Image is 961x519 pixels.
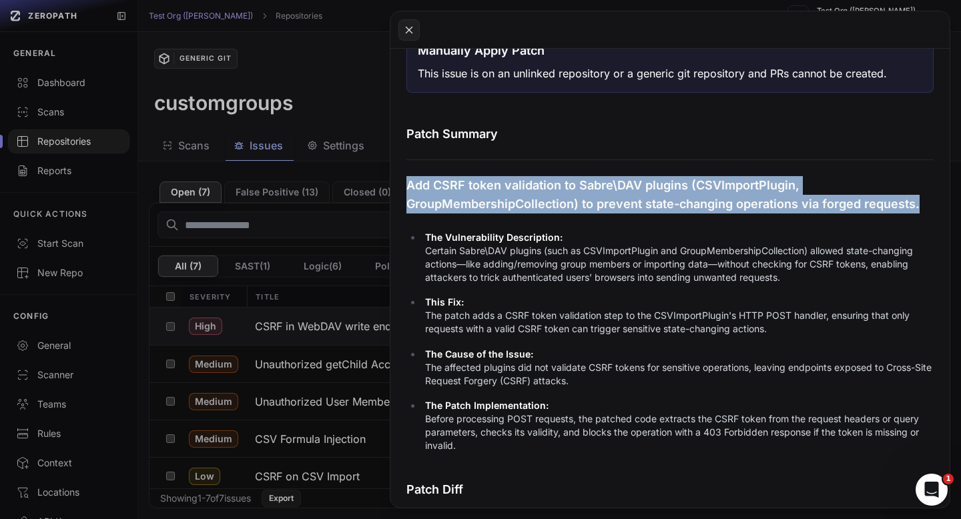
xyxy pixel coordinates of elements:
[425,296,464,308] strong: This Fix:
[425,348,533,360] strong: The Cause of the Issue:
[425,231,934,284] p: Certain Sabre\DAV plugins (such as CSVImportPlugin and GroupMembershipCollection) allowed state-c...
[406,176,934,213] p: Add CSRF token validation to Sabre\DAV plugins (CSVImportPlugin, GroupMembershipCollection) to pr...
[425,399,934,452] p: Before processing POST requests, the patched code extracts the CSRF token from the request header...
[425,348,934,388] p: The affected plugins did not validate CSRF tokens for sensitive operations, leaving endpoints exp...
[406,480,934,499] h1: Patch Diff
[425,400,549,411] strong: The Patch Implementation:
[425,231,563,243] strong: The Vulnerability Description:
[943,474,954,484] span: 1
[425,296,934,336] p: The patch adds a CSRF token validation step to the CSVImportPlugin's HTTP POST handler, ensuring ...
[916,474,948,506] iframe: Intercom live chat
